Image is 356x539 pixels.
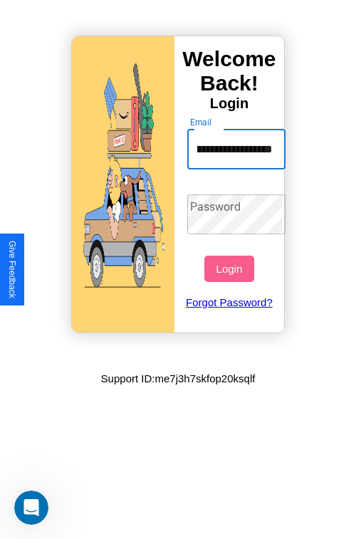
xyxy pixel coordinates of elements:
label: Email [190,116,212,128]
p: Support ID: me7j3h7skfop20ksqlf [101,369,256,388]
a: Forgot Password? [180,282,279,323]
img: gif [72,36,174,333]
iframe: Intercom live chat [14,491,48,525]
h3: Welcome Back! [174,47,284,95]
h4: Login [174,95,284,112]
div: Give Feedback [7,241,17,298]
button: Login [204,256,253,282]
